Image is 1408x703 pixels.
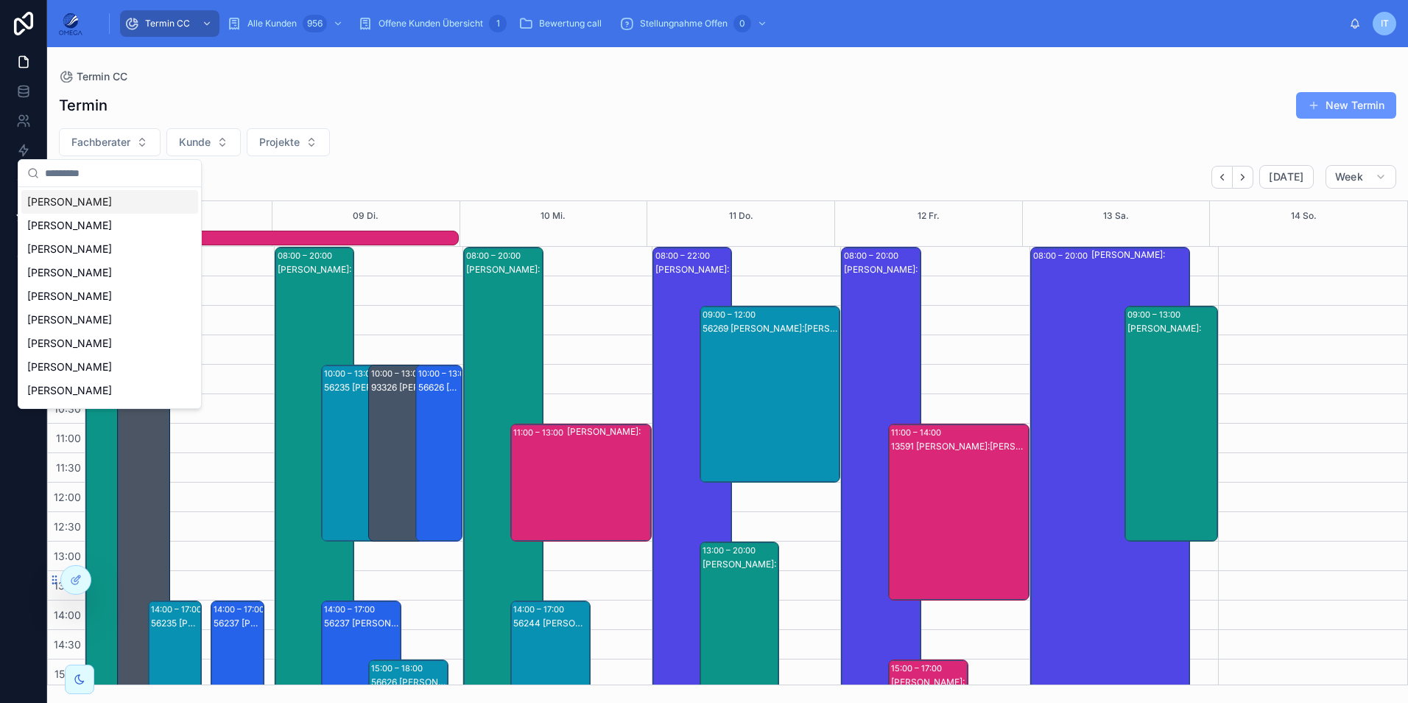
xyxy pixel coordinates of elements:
span: [PERSON_NAME] [27,360,112,374]
div: 11:00 – 14:00 [891,425,945,440]
span: [PERSON_NAME] [27,218,112,233]
div: 11:00 – 14:0013591 [PERSON_NAME]:[PERSON_NAME] [889,424,1029,600]
a: Offene Kunden Übersicht1 [353,10,511,37]
div: 11:00 – 13:00[PERSON_NAME]: [511,424,651,541]
div: Marco Bringmann Kunde: [94,231,458,245]
span: 11:30 [52,461,85,474]
span: 12:30 [50,520,85,533]
div: [PERSON_NAME]: [567,426,650,438]
span: [DATE] [1269,170,1303,183]
div: [PERSON_NAME]: [1091,249,1189,261]
span: Offene Kunden Übersicht [379,18,483,29]
a: Bewertung call [514,10,612,37]
span: 11:00 [52,432,85,444]
div: 14:00 – 17:00 [324,602,379,617]
button: 12 Fr. [918,201,940,231]
div: 956 [303,15,327,32]
div: [PERSON_NAME]: [655,264,731,276]
div: 10:00 – 13:0093326 [PERSON_NAME] Ciuces [PERSON_NAME]:[PERSON_NAME] [369,366,448,541]
div: 08:00 – 20:00 [466,248,524,263]
div: 1 [489,15,507,32]
div: Suggestions [18,187,201,408]
div: [PERSON_NAME]: [466,264,542,276]
span: [PERSON_NAME] [27,265,112,280]
div: 56269 [PERSON_NAME]:[PERSON_NAME] [703,323,839,335]
div: 13:00 – 20:00 [703,543,759,558]
span: [PERSON_NAME] [27,242,112,256]
span: Projekte [259,135,300,150]
div: 09:00 – 13:00[PERSON_NAME]: [1125,307,1218,541]
span: 14:00 [50,609,85,621]
div: [PERSON_NAME]: [278,264,353,276]
button: Week [1326,165,1396,189]
button: New Termin [1296,92,1396,119]
button: 14 So. [1291,201,1317,231]
a: Stellungnahme Offen0 [615,10,775,37]
div: 56235 [PERSON_NAME]:[PERSON_NAME] [151,618,200,629]
div: 14:00 – 17:00 [151,602,205,617]
button: 09 Di. [353,201,379,231]
span: [PERSON_NAME] [27,289,112,304]
span: 12:00 [50,491,85,503]
div: 56626 [PERSON_NAME]:[PERSON_NAME] [418,382,461,394]
div: 56626 [PERSON_NAME]:[PERSON_NAME] [371,676,447,688]
div: 09:00 – 13:00 [1127,307,1184,322]
button: [DATE] [1259,165,1313,189]
div: 0 [733,15,751,32]
a: Termin CC [120,10,219,37]
span: [PERSON_NAME] [27,336,112,351]
button: 13 Sa. [1103,201,1129,231]
span: [PERSON_NAME] [27,383,112,398]
span: IT [1381,18,1389,29]
div: [PERSON_NAME]: [703,559,778,570]
div: 15:00 – 17:00 [891,661,946,676]
div: 08:00 – 20:00 [278,248,336,263]
h1: Termin [59,95,108,116]
button: 10 Mi. [541,201,566,231]
div: 08:00 – 22:00 [655,248,714,263]
button: Select Button [59,128,161,156]
div: [PERSON_NAME]: [1127,323,1217,335]
div: [PERSON_NAME]: [891,676,967,688]
span: Kunde [179,135,211,150]
button: Back [1211,166,1233,189]
span: 10:30 [50,402,85,415]
span: Bewertung call [539,18,602,29]
span: Termin CC [77,69,127,84]
span: Fachberater [71,135,130,150]
div: 10:00 – 13:0056235 [PERSON_NAME]:[PERSON_NAME] [322,366,401,541]
span: [PERSON_NAME] [27,195,112,209]
div: 13591 [PERSON_NAME]:[PERSON_NAME] [891,441,1028,452]
div: 56244 [PERSON_NAME]:[PERSON_NAME] [513,618,589,629]
div: 56237 [PERSON_NAME]:[PERSON_NAME] [214,618,262,629]
span: Termin CC [145,18,190,29]
div: scrollable content [94,7,1349,40]
button: Select Button [166,128,241,156]
span: Stellungnahme Offen [640,18,728,29]
div: [PERSON_NAME]: [94,232,458,244]
div: 09:00 – 12:00 [703,307,759,322]
span: 13:00 [50,550,85,562]
button: 11 Do. [729,201,753,231]
div: 10:00 – 13:00 [324,366,379,381]
span: [PERSON_NAME] [27,407,112,422]
span: Week [1335,170,1363,183]
div: [PERSON_NAME]: [844,264,920,276]
div: 09:00 – 12:0056269 [PERSON_NAME]:[PERSON_NAME] [700,307,840,482]
a: Termin CC [59,69,127,84]
div: 10:00 – 13:00 [371,366,426,381]
div: 93326 [PERSON_NAME] Ciuces [PERSON_NAME]:[PERSON_NAME] [371,382,447,394]
button: Select Button [247,128,330,156]
div: 08:00 – 20:00 [844,248,902,263]
div: 15:00 – 18:00 [371,661,426,676]
div: 14:00 – 17:00 [513,602,568,617]
div: 08:00 – 20:00 [1033,248,1091,263]
div: 10:00 – 13:00 [418,366,474,381]
div: 56237 [PERSON_NAME]:[PERSON_NAME] [324,618,400,629]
